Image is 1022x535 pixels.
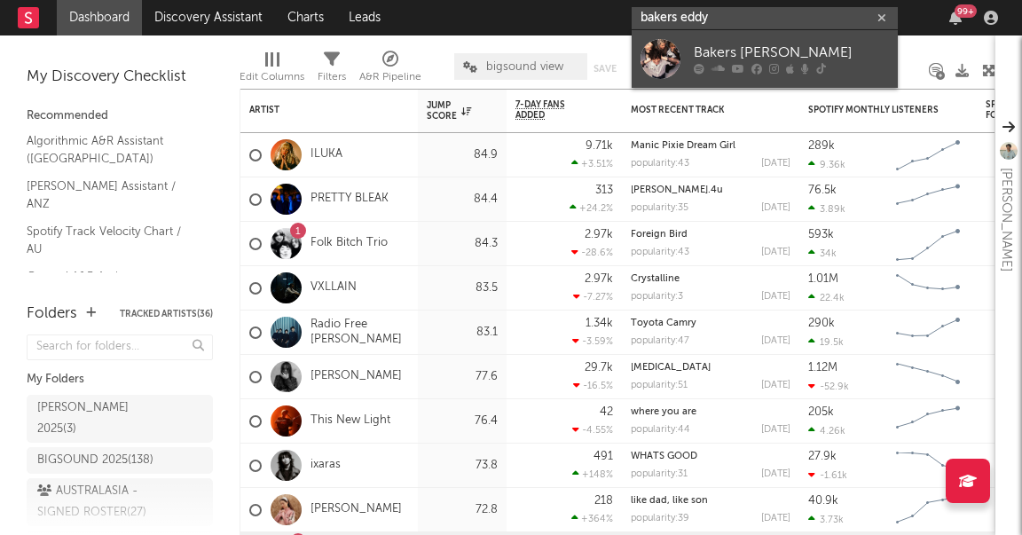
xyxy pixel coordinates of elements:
[27,106,213,127] div: Recommended
[359,44,421,96] div: A&R Pipeline
[888,355,968,399] svg: Chart title
[808,406,834,418] div: 205k
[240,44,304,96] div: Edit Columns
[572,424,613,436] div: -4.55 %
[586,140,613,152] div: 9.71k
[120,310,213,319] button: Tracked Artists(36)
[808,336,844,348] div: 19.5k
[631,363,790,373] div: Muse
[570,202,613,214] div: +24.2 %
[761,514,790,523] div: [DATE]
[888,444,968,488] svg: Chart title
[631,407,696,417] a: where you are
[761,381,790,390] div: [DATE]
[631,141,735,151] a: Manic Pixie Dream Girl
[249,105,382,115] div: Artist
[600,406,613,418] div: 42
[311,280,357,295] a: VXLLAIN
[427,366,498,388] div: 77.6
[427,145,498,166] div: 84.9
[486,61,563,73] span: bigsound view
[311,413,390,429] a: This New Light
[318,44,346,96] div: Filters
[949,11,962,25] button: 99+
[427,411,498,432] div: 76.4
[27,177,195,213] a: [PERSON_NAME] Assistant / ANZ
[808,514,844,525] div: 3.73k
[311,236,388,251] a: Folk Bitch Trio
[808,451,837,462] div: 27.9k
[318,67,346,88] div: Filters
[808,105,941,115] div: Spotify Monthly Listeners
[631,363,711,373] a: [MEDICAL_DATA]
[515,99,586,121] span: 7-Day Fans Added
[311,369,402,384] a: [PERSON_NAME]
[571,158,613,169] div: +3.51 %
[631,141,790,151] div: Manic Pixie Dream Girl
[27,334,213,360] input: Search for folders...
[571,247,613,258] div: -28.6 %
[27,67,213,88] div: My Discovery Checklist
[888,311,968,355] svg: Chart title
[359,67,421,88] div: A&R Pipeline
[27,131,195,168] a: Algorithmic A&R Assistant ([GEOGRAPHIC_DATA])
[427,455,498,476] div: 73.8
[631,230,790,240] div: Foreign Bird
[888,133,968,177] svg: Chart title
[761,469,790,479] div: [DATE]
[594,495,613,507] div: 218
[631,185,723,195] a: [PERSON_NAME].4u
[27,267,195,303] a: General A&R Assistant ([GEOGRAPHIC_DATA])
[631,514,689,523] div: popularity: 39
[37,397,162,440] div: [PERSON_NAME] 2025 ( 3 )
[761,425,790,435] div: [DATE]
[586,318,613,329] div: 1.34k
[808,248,837,259] div: 34k
[808,495,838,507] div: 40.9k
[594,64,617,74] button: Save
[585,273,613,285] div: 2.97k
[631,469,688,479] div: popularity: 31
[427,278,498,299] div: 83.5
[631,292,683,302] div: popularity: 3
[761,159,790,169] div: [DATE]
[631,319,790,328] div: Toyota Camry
[631,425,690,435] div: popularity: 44
[311,318,409,348] a: Radio Free [PERSON_NAME]
[888,266,968,311] svg: Chart title
[808,229,834,240] div: 593k
[761,292,790,302] div: [DATE]
[585,362,613,374] div: 29.7k
[27,447,213,474] a: BIGSOUND 2025(138)
[761,336,790,346] div: [DATE]
[427,233,498,255] div: 84.3
[573,380,613,391] div: -16.5 %
[311,147,342,162] a: ILUKA
[808,273,838,285] div: 1.01M
[808,381,849,392] div: -52.9k
[631,336,689,346] div: popularity: 47
[427,500,498,521] div: 72.8
[808,469,847,481] div: -1.61k
[995,168,1017,271] div: [PERSON_NAME]
[808,425,845,437] div: 4.26k
[427,189,498,210] div: 84.4
[572,468,613,480] div: +148 %
[888,177,968,222] svg: Chart title
[808,362,837,374] div: 1.12M
[572,335,613,347] div: -3.59 %
[427,100,471,122] div: Jump Score
[631,407,790,417] div: where you are
[761,203,790,213] div: [DATE]
[888,222,968,266] svg: Chart title
[240,67,304,88] div: Edit Columns
[631,274,680,284] a: Crystalline
[808,185,837,196] div: 76.5k
[585,229,613,240] div: 2.97k
[632,30,898,88] a: Bakers [PERSON_NAME]
[27,303,77,325] div: Folders
[631,452,697,461] a: WHATS GOOD
[631,274,790,284] div: Crystalline
[27,478,213,526] a: AUSTRALASIA - SIGNED ROSTER(27)
[37,450,153,471] div: BIGSOUND 2025 ( 138 )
